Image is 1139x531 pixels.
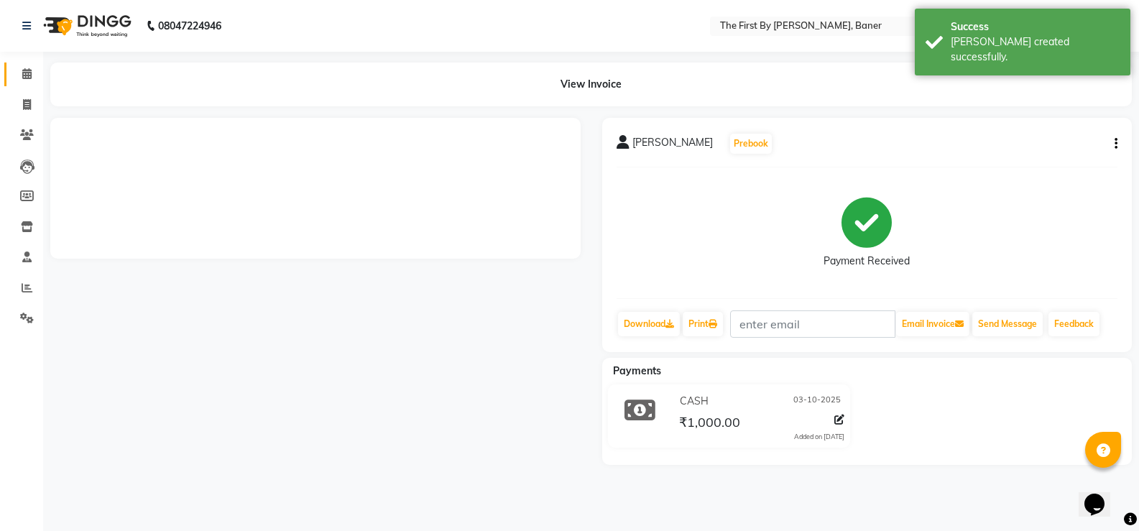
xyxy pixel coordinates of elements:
a: Print [683,312,723,336]
button: Send Message [972,312,1043,336]
button: Email Invoice [896,312,969,336]
span: CASH [680,394,709,409]
div: Added on [DATE] [794,432,844,442]
span: ₹1,000.00 [679,414,740,434]
div: Bill created successfully. [951,34,1120,65]
a: Download [618,312,680,336]
iframe: chat widget [1079,474,1125,517]
b: 08047224946 [158,6,221,46]
div: View Invoice [50,63,1132,106]
span: Payments [613,364,661,377]
div: Payment Received [824,254,910,269]
button: Prebook [730,134,772,154]
span: [PERSON_NAME] [632,135,713,155]
a: Feedback [1048,312,1099,336]
span: 03-10-2025 [793,394,841,409]
input: enter email [730,310,895,338]
div: Success [951,19,1120,34]
img: logo [37,6,135,46]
